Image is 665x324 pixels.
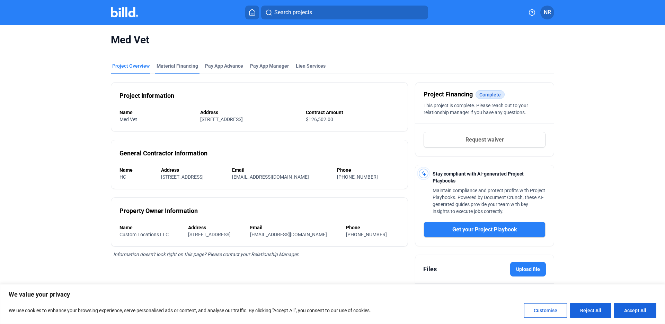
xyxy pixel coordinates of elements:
div: Contract Amount [306,109,399,116]
div: Address [188,224,243,231]
img: Billd Company Logo [111,7,138,17]
div: Files [423,264,437,274]
div: Name [119,167,154,173]
button: Get your Project Playbook [424,222,546,238]
span: HC [119,174,126,180]
span: Pay App Manager [250,62,289,69]
span: Med Vet [111,33,554,46]
span: Search projects [274,8,312,17]
div: Address [161,167,225,173]
button: Reject All [570,303,611,318]
div: Project Information [119,91,174,101]
button: Accept All [614,303,656,318]
span: Get your Project Playbook [452,225,517,234]
span: Stay compliant with AI-generated Project Playbooks [433,171,524,184]
button: Customise [524,303,567,318]
div: Project Overview [112,62,150,69]
span: [STREET_ADDRESS] [188,232,231,237]
span: [EMAIL_ADDRESS][DOMAIN_NAME] [250,232,327,237]
span: Maintain compliance and protect profits with Project Playbooks. Powered by Document Crunch, these... [433,188,545,214]
button: NR [540,6,554,19]
div: Email [232,167,330,173]
span: Request waiver [465,136,504,144]
span: This project is complete. Please reach out to your relationship manager if you have any questions. [424,103,528,115]
div: Name [119,224,181,231]
span: Project Financing [424,89,473,99]
span: [PHONE_NUMBER] [346,232,387,237]
div: Address [200,109,299,116]
p: We use cookies to enhance your browsing experience, serve personalised ads or content, and analys... [9,306,371,315]
div: Material Financing [157,62,198,69]
p: We value your privacy [9,290,656,299]
span: [STREET_ADDRESS] [200,117,243,122]
span: $126,502.00 [306,117,333,122]
span: Med Vet [119,117,137,122]
div: Name [119,109,193,116]
div: General Contractor Information [119,148,207,158]
span: Information doesn’t look right on this page? Please contact your Relationship Manager. [113,251,299,257]
label: Upload file [510,262,546,276]
button: Request waiver [424,132,546,148]
span: NR [544,8,551,17]
button: Search projects [261,6,428,19]
div: Pay App Advance [205,62,243,69]
div: Property Owner Information [119,206,198,216]
mat-chip: Complete [476,90,505,99]
div: Phone [337,167,399,173]
div: Phone [346,224,399,231]
span: [EMAIL_ADDRESS][DOMAIN_NAME] [232,174,309,180]
span: [PHONE_NUMBER] [337,174,378,180]
span: Custom Locations LLC [119,232,169,237]
span: [STREET_ADDRESS] [161,174,204,180]
div: Lien Services [296,62,326,69]
div: Email [250,224,339,231]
